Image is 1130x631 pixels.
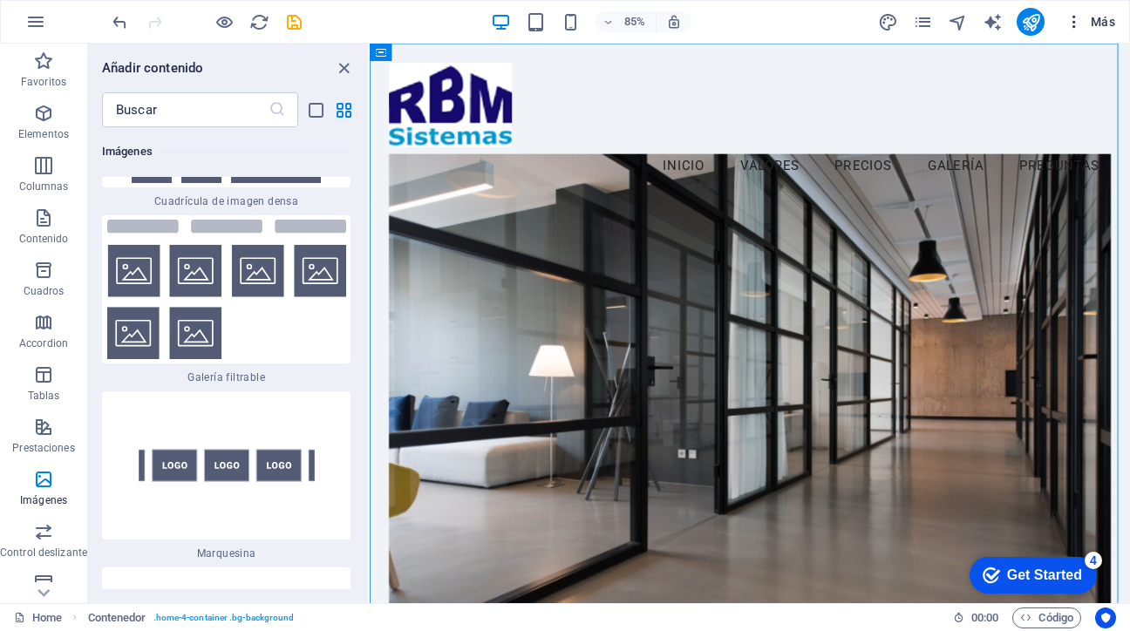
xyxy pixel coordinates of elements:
[19,180,69,193] p: Columnas
[109,11,130,32] button: undo
[877,11,898,32] button: design
[983,12,1003,32] i: AI Writer
[106,220,346,359] img: gallery-filterable.svg
[18,127,69,141] p: Elementos
[1095,607,1116,628] button: Usercentrics
[305,99,326,120] button: list-view
[333,58,354,78] button: close panel
[982,11,1003,32] button: text_generator
[19,232,69,246] p: Contenido
[88,607,295,628] nav: breadcrumb
[14,9,141,45] div: Get Started 4 items remaining, 20% complete
[912,11,933,32] button: pages
[878,12,898,32] i: Diseño (Ctrl+Alt+Y)
[947,11,968,32] button: navigator
[953,607,999,628] h6: Tiempo de la sesión
[153,607,295,628] span: . home-4-container .bg-background
[28,389,60,403] p: Tablas
[1021,12,1041,32] i: Publicar
[21,75,66,89] p: Favoritos
[102,546,351,560] span: Marquesina
[913,12,933,32] i: Páginas (Ctrl+Alt+S)
[214,11,235,32] button: Haz clic para salir del modo de previsualización y seguir editando
[283,11,304,32] button: save
[1017,8,1045,36] button: publish
[1059,8,1122,36] button: Más
[984,611,986,624] span: :
[106,396,346,535] img: marquee.svg
[102,92,269,127] input: Buscar
[971,607,998,628] span: 00 00
[621,11,649,32] h6: 85%
[102,58,203,78] h6: Añadir contenido
[110,12,130,32] i: Deshacer: Eliminar elementos (Ctrl+Z)
[102,391,351,560] div: Marquesina
[248,11,269,32] button: reload
[1012,607,1081,628] button: Código
[595,11,657,32] button: 85%
[284,12,304,32] i: Guardar (Ctrl+S)
[249,12,269,32] i: Volver a cargar página
[129,3,146,21] div: 4
[1020,607,1073,628] span: Código
[1065,13,1115,31] span: Más
[14,607,62,628] a: Haz clic para cancelar la selección y doble clic para abrir páginas
[666,14,682,30] i: Al redimensionar, ajustar el nivel de zoom automáticamente para ajustarse al dispositivo elegido.
[19,336,68,350] p: Accordion
[333,99,354,120] button: grid-view
[102,370,351,384] span: Galería filtrable
[102,194,351,208] span: Cuadrícula de imagen densa
[24,284,65,298] p: Cuadros
[20,493,67,507] p: Imágenes
[51,19,126,35] div: Get Started
[88,607,146,628] span: Haz clic para seleccionar y doble clic para editar
[102,141,351,162] h6: Imágenes
[102,215,351,384] div: Galería filtrable
[12,441,74,455] p: Prestaciones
